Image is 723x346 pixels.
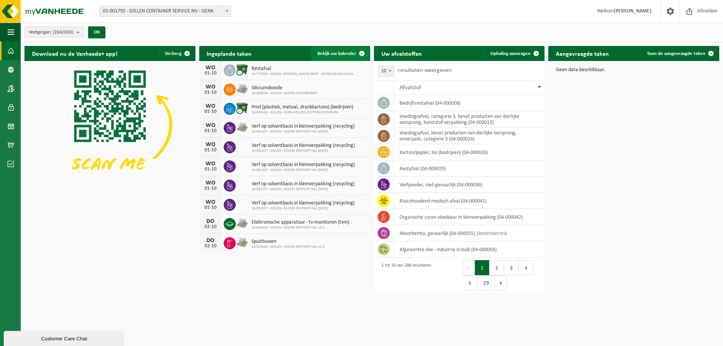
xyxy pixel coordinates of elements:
td: organische zuren vloeibaar in kleinverpakking (04-000042) [394,209,545,225]
a: Bekijk uw kalender [311,46,369,61]
span: Verf op solventbasis in kleinverpakking (recycling) [252,200,355,206]
span: 10-961257 - GIELEN - ESSERS DRYPORT HAL [DATE] [252,168,355,172]
div: WO [203,65,218,71]
a: Ophaling aanvragen [484,46,544,61]
td: voedingsafval, bevat producten van dierlijke oorsprong, onverpakt, categorie 3 (04-000024) [394,128,545,144]
button: Vestigingen(260/260) [24,26,84,38]
div: WO [203,103,218,109]
h2: Aangevraagde taken [548,46,616,61]
td: restafval (04-000029) [394,160,545,177]
h2: Uw afvalstoffen [374,46,429,61]
p: Geen data beschikbaar. [556,67,712,73]
div: 01-10 [203,167,218,172]
h2: Download nu de Vanheede+ app! [24,46,125,61]
span: 10-916446 - GIELEN - ESSERS DRYPORT HAL 15 A [252,245,325,249]
span: Ophaling aanvragen [490,51,531,56]
td: absorbentia, gevaarlijk (04-000055) | [394,225,545,241]
div: WO [203,199,218,205]
div: WO [203,161,218,167]
span: Verberg [165,51,182,56]
span: Verf op solventbasis in kleinverpakking (recycling) [252,123,355,130]
img: LP-PA-00000-WDN-11 [236,236,249,249]
td: risicohoudend medisch afval (04-000041) [394,193,545,209]
button: 2 [490,260,504,275]
span: Verf op solventbasis in kleinverpakking (recycling) [252,143,355,149]
td: karton/papier, los (bedrijven) (04-000026) [394,144,545,160]
span: Vestigingen [29,27,73,38]
div: 01-10 [203,128,218,134]
td: afgewerkte olie - industrie in bulk (04-000056) [394,241,545,258]
span: Toon de aangevraagde taken [647,51,705,56]
div: 02-10 [203,244,218,249]
button: Previous [463,260,475,275]
span: Pmd (plastiek, metaal, drankkartons) (bedrijven) [252,104,353,110]
img: Download de VHEPlus App [24,61,195,189]
div: WO [203,122,218,128]
div: WO [203,84,218,90]
button: 4 [519,260,534,275]
span: 10-885646 - GIELEN - ESSERS OUDSBERGEN [252,91,317,96]
img: LP-PA-00000-WDN-11 [236,82,249,95]
div: DO [203,218,218,224]
h2: Ingeplande taken [199,46,259,61]
span: Verf op solventbasis in kleinverpakking (recycling) [252,181,355,187]
count: (260/260) [53,30,73,35]
div: 01-10 [203,90,218,95]
td: voedingsafval, categorie 3, bevat producten van dierlijke oorsprong, kunststof verpakking (04-000... [394,111,545,128]
button: 3 [504,260,519,275]
iframe: chat widget [4,329,126,346]
div: 1 tot 10 van 288 resultaten [378,259,431,291]
span: Elektronische apparatuur - tv-monitoren (tvm) [252,219,349,226]
span: 10 [378,66,394,76]
button: 5 [463,275,477,290]
div: 01-10 [203,148,218,153]
span: 01-001792 - GIELEN CONTAINER SERVICE NV - GENK [100,6,231,17]
span: 10-916446 - GIELEN - ESSERS DRYPORT HAL 15 A [252,226,349,230]
button: 1 [475,260,490,275]
div: 01-10 [203,186,218,191]
span: 10-959192 - GIELEN - EURO-DELICES DISTRIBUTION BVBA [252,110,353,115]
td: bedrijfsrestafval (04-000008) [394,95,545,111]
span: Spuitbussen [252,239,325,245]
button: Next [495,275,507,290]
img: WB-1100-CU [236,63,249,76]
div: WO [203,180,218,186]
img: WB-1100-CU [236,102,249,114]
button: 29 [477,275,495,290]
div: 02-10 [203,224,218,230]
span: 10-777036 - GIELEN -[PERSON_NAME] GENT - AFDELING EASTMAN [252,72,353,76]
div: DO [203,238,218,244]
strong: [PERSON_NAME]. [614,8,653,14]
div: 01-10 [203,205,218,210]
span: 01-001792 - GIELEN CONTAINER SERVICE NV - GENK [99,6,231,17]
span: 10-961257 - GIELEN - ESSERS DRYPORT HAL [DATE] [252,130,355,134]
span: Siliciumdioxide [252,85,317,91]
button: OK [88,26,105,38]
button: Verberg [159,46,195,61]
i: koolstokorrels [478,231,507,236]
div: WO [203,142,218,148]
div: 01-10 [203,71,218,76]
img: LP-PA-00000-WDN-11 [236,217,249,230]
span: Verf op solventbasis in kleinverpakking (recycling) [252,162,355,168]
span: Restafval [252,66,353,72]
span: Afvalstof [400,85,421,91]
span: 10 [378,66,394,77]
span: 10-961257 - GIELEN - ESSERS DRYPORT HAL [DATE] [252,187,355,192]
span: 10-961257 - GIELEN - ESSERS DRYPORT HAL [DATE] [252,206,355,211]
div: 01-10 [203,109,218,114]
span: Bekijk uw kalender [317,51,356,56]
label: resultaten weergeven [398,67,451,73]
span: 10-961257 - GIELEN - ESSERS DRYPORT HAL [DATE] [252,149,355,153]
img: LP-PA-00000-WDN-11 [236,121,249,134]
a: Toon de aangevraagde taken [641,46,718,61]
td: verfpoeder, niet-gevaarlijk (04-000036) [394,177,545,193]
